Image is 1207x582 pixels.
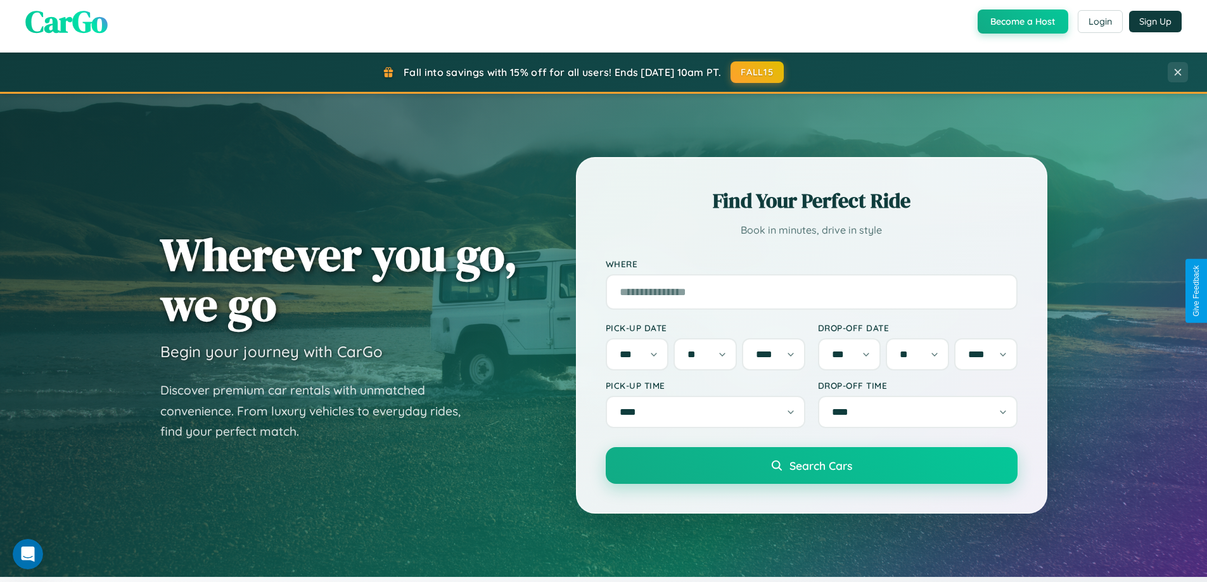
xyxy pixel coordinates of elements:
label: Drop-off Date [818,322,1018,333]
label: Pick-up Time [606,380,805,391]
h3: Begin your journey with CarGo [160,342,383,361]
button: FALL15 [731,61,784,83]
label: Pick-up Date [606,322,805,333]
span: CarGo [25,1,108,42]
button: Sign Up [1129,11,1182,32]
label: Drop-off Time [818,380,1018,391]
h2: Find Your Perfect Ride [606,187,1018,215]
button: Become a Host [978,9,1068,34]
iframe: Intercom live chat [13,539,43,569]
button: Search Cars [606,447,1018,484]
label: Where [606,258,1018,269]
div: Give Feedback [1192,265,1201,317]
h1: Wherever you go, we go [160,229,518,329]
p: Book in minutes, drive in style [606,221,1018,239]
p: Discover premium car rentals with unmatched convenience. From luxury vehicles to everyday rides, ... [160,380,477,442]
span: Search Cars [789,459,852,472]
button: Login [1078,10,1123,33]
span: Fall into savings with 15% off for all users! Ends [DATE] 10am PT. [404,66,721,79]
